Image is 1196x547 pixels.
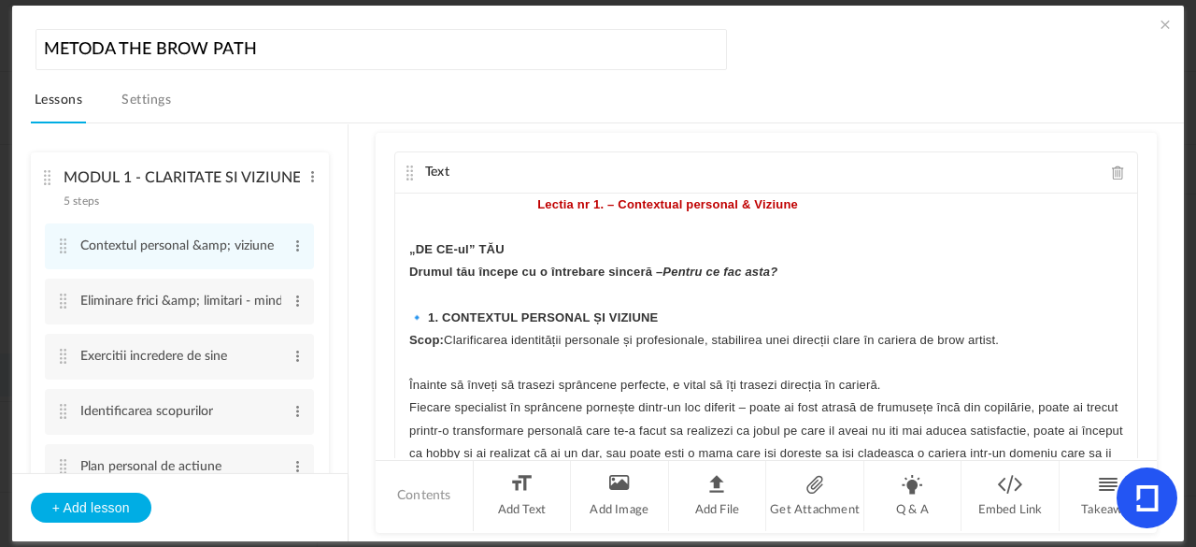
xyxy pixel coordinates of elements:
p: Fiecare specialist în sprâncene pornește dintr-un loc diferit – poate ai fost atrasă de frumusețe... [409,396,1123,487]
li: Embed Link [961,461,1060,531]
li: Add Image [571,461,669,531]
strong: 🔹 1. CONTEXTUL PERSONAL ȘI VIZIUNE [409,310,658,324]
p: Înainte să înveți să trasezi sprâncene perfecte, e vital să îți trasezi direcția în carieră. [409,374,1123,396]
span: Text [425,166,449,179]
button: + Add lesson [31,493,151,523]
li: Takeaway [1060,461,1157,531]
li: Q & A [864,461,962,531]
li: Get Attachment [766,461,864,531]
em: Pentru ce fac asta? [662,265,777,279]
a: Settings [118,88,175,123]
strong: „DE CE-ul” TĂU [409,242,505,256]
li: Add Text [474,461,572,531]
a: Lessons [31,88,86,123]
p: Clarificarea identității personale și profesionale, stabilirea unei direcții clare în cariera de ... [409,329,1123,352]
strong: Drumul tău începe cu o întrebare sinceră – [409,265,777,279]
span: 5 steps [64,195,99,207]
li: Contents [376,461,474,531]
li: Add File [669,461,767,531]
strong: Scop: [409,333,444,347]
strong: Lectia nr 1. – Contextual personal & Viziune [537,197,798,211]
